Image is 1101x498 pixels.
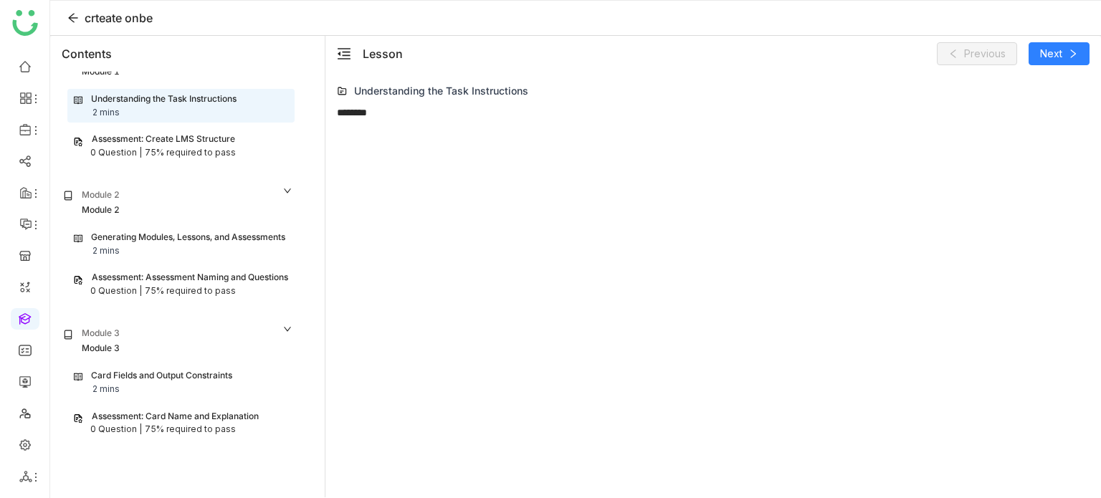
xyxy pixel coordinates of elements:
div: Assessment: Assessment Naming and Questions [92,271,288,284]
img: assessment.svg [73,137,83,147]
div: Module 2Module 2 [53,178,303,227]
div: 2 mins [92,383,120,396]
img: lesson.svg [74,372,82,382]
div: crteate onbe [85,9,153,27]
div: 75% required to pass [145,146,236,160]
button: Next [1029,42,1090,65]
div: Contents [62,45,112,62]
div: 2 mins [92,244,120,258]
img: lms-folder.svg [337,86,347,96]
div: Card Fields and Output Constraints [91,369,232,383]
div: Understanding the Task Instructions [354,83,528,98]
div: Module 3 [82,342,120,355]
img: lesson.svg [74,234,82,244]
div: Module 3Module 3 [53,317,303,365]
img: assessment.svg [73,275,83,285]
div: 2 mins [92,106,120,120]
img: logo [12,10,38,36]
div: Assessment: Create LMS Structure [92,133,235,146]
div: Assessment: Card Name and Explanation [92,410,259,423]
div: Generating Modules, Lessons, and Assessments [91,231,285,244]
div: 75% required to pass [145,284,236,298]
div: 0 Question | [90,146,142,160]
div: Lesson [363,45,403,62]
div: Understanding the Task Instructions [91,92,237,106]
div: Module 3 [82,327,120,340]
div: 75% required to pass [145,423,236,436]
div: 0 Question | [90,423,142,436]
button: Previous [937,42,1017,65]
span: menu-fold [337,47,351,61]
img: lesson.svg [74,95,82,105]
div: Module 2 [82,203,120,217]
span: Next [1040,46,1062,62]
img: assessment.svg [73,413,83,423]
div: Module 1 [82,65,120,79]
div: 0 Question | [90,284,142,298]
button: menu-fold [337,47,351,62]
div: Module 2 [82,188,120,202]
